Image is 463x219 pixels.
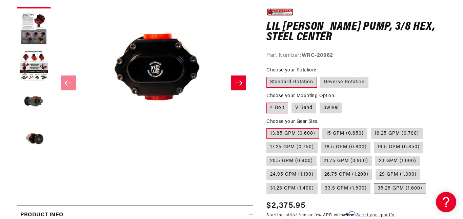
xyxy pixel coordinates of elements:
[376,169,420,180] label: 29 GPM (1.300)
[266,22,446,43] h1: Lil [PERSON_NAME] Pump, 3/8 Hex, Steel Center
[266,142,318,153] label: 17.25 GPM (0.750)
[321,183,370,194] label: 33.5 GPM (1.500)
[322,128,367,139] label: 15 GPM (0.650)
[17,86,51,120] button: Load image 4 in gallery view
[291,103,316,113] label: V Band
[266,183,318,194] label: 31.25 GPM (1.400)
[320,77,368,88] label: Reverse Rotation
[266,51,446,60] div: Part Number:
[266,156,317,167] label: 20.5 GPM (0.900)
[320,103,342,113] label: Swivel
[266,212,395,218] p: Starting at /mo or 0% APR with .
[266,103,288,113] label: 4 Bolt
[17,49,51,83] button: Load image 3 in gallery view
[266,128,319,139] label: 13.85 GPM (0.600)
[266,92,336,100] legend: Choose your Mounting Option:
[17,12,51,46] button: Load image 2 in gallery view
[61,75,76,90] button: Slide left
[266,67,317,74] legend: Choose your Rotation:
[17,124,51,157] button: Load image 5 in gallery view
[371,128,423,139] label: 16.25 GPM (0.700)
[374,183,426,194] label: 35.25 GPM (1.600)
[321,142,370,153] label: 18.5 GPM (0.800)
[290,213,298,217] span: $83
[375,156,420,167] label: 23 GPM (1.000)
[231,75,246,90] button: Slide right
[343,211,355,216] span: Affirm
[266,199,305,212] span: $2,375.95
[356,213,395,217] a: See if you qualify - Learn more about Affirm Financing (opens in modal)
[266,77,317,88] label: Standard Rotation
[320,156,372,167] label: 21.75 GPM (0.950)
[374,142,423,153] label: 19.5 GPM (0.850)
[266,169,317,180] label: 24.95 GPM (1.100)
[321,169,372,180] label: 26.75 GPM (1.200)
[266,118,319,125] legend: Choose your Gear Size:
[302,53,333,58] strong: WRC-20962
